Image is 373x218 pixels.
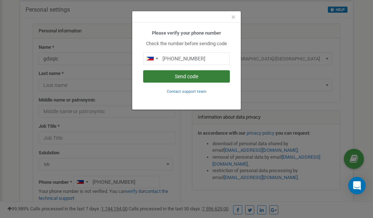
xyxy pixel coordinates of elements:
[231,13,235,21] button: Close
[144,53,160,64] div: Telephone country code
[348,177,366,194] div: Open Intercom Messenger
[143,70,230,83] button: Send code
[167,88,207,94] a: Contact support team
[167,89,207,94] small: Contact support team
[143,40,230,47] p: Check the number before sending code
[152,30,221,36] b: Please verify your phone number
[231,13,235,21] span: ×
[143,52,230,65] input: 0905 123 4567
